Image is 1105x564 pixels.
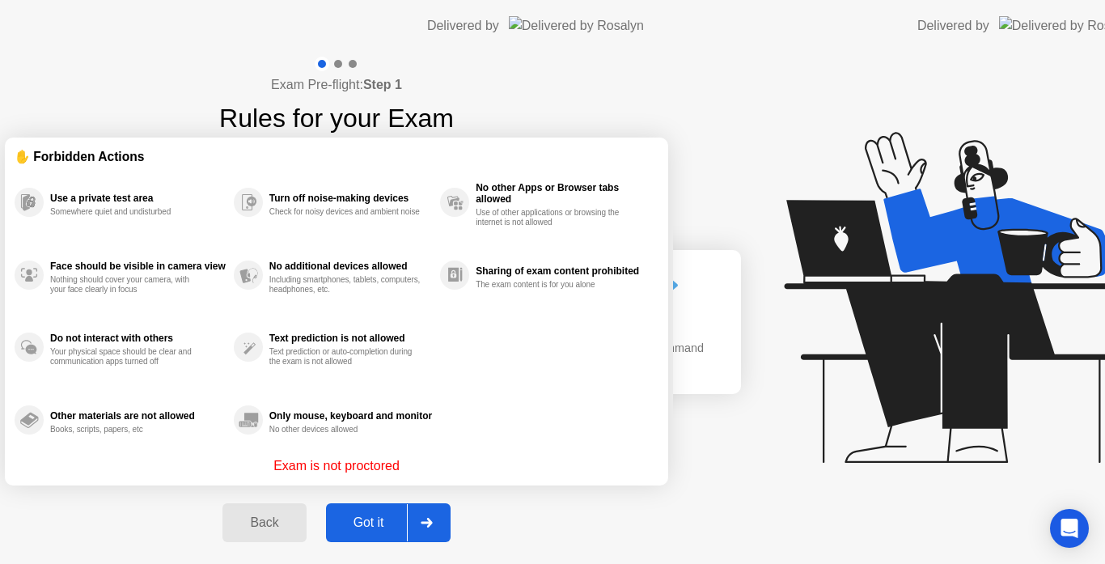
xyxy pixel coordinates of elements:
[269,261,432,272] div: No additional devices allowed
[219,99,454,138] h1: Rules for your Exam
[269,275,422,295] div: Including smartphones, tablets, computers, headphones, etc.
[363,78,402,91] b: Step 1
[50,347,203,367] div: Your physical space should be clear and communication apps turned off
[50,333,226,344] div: Do not interact with others
[271,75,402,95] h4: Exam Pre-flight:
[427,16,499,36] div: Delivered by
[50,261,226,272] div: Face should be visible in camera view
[476,182,650,205] div: No other Apps or Browser tabs allowed
[917,16,989,36] div: Delivered by
[50,410,226,422] div: Other materials are not allowed
[269,347,422,367] div: Text prediction or auto-completion during the exam is not allowed
[476,265,650,277] div: Sharing of exam content prohibited
[50,207,203,217] div: Somewhere quiet and undisturbed
[331,515,407,530] div: Got it
[269,425,422,435] div: No other devices allowed
[50,425,203,435] div: Books, scripts, papers, etc
[1050,509,1089,548] div: Open Intercom Messenger
[269,410,432,422] div: Only mouse, keyboard and monitor
[326,503,451,542] button: Got it
[509,16,644,35] img: Delivered by Rosalyn
[476,280,629,290] div: The exam content is for you alone
[15,147,658,166] div: ✋ Forbidden Actions
[269,207,422,217] div: Check for noisy devices and ambient noise
[50,275,203,295] div: Nothing should cover your camera, with your face clearly in focus
[269,193,432,204] div: Turn off noise-making devices
[273,456,400,476] p: Exam is not proctored
[227,515,301,530] div: Back
[269,333,432,344] div: Text prediction is not allowed
[476,208,629,227] div: Use of other applications or browsing the internet is not allowed
[50,193,226,204] div: Use a private test area
[222,503,306,542] button: Back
